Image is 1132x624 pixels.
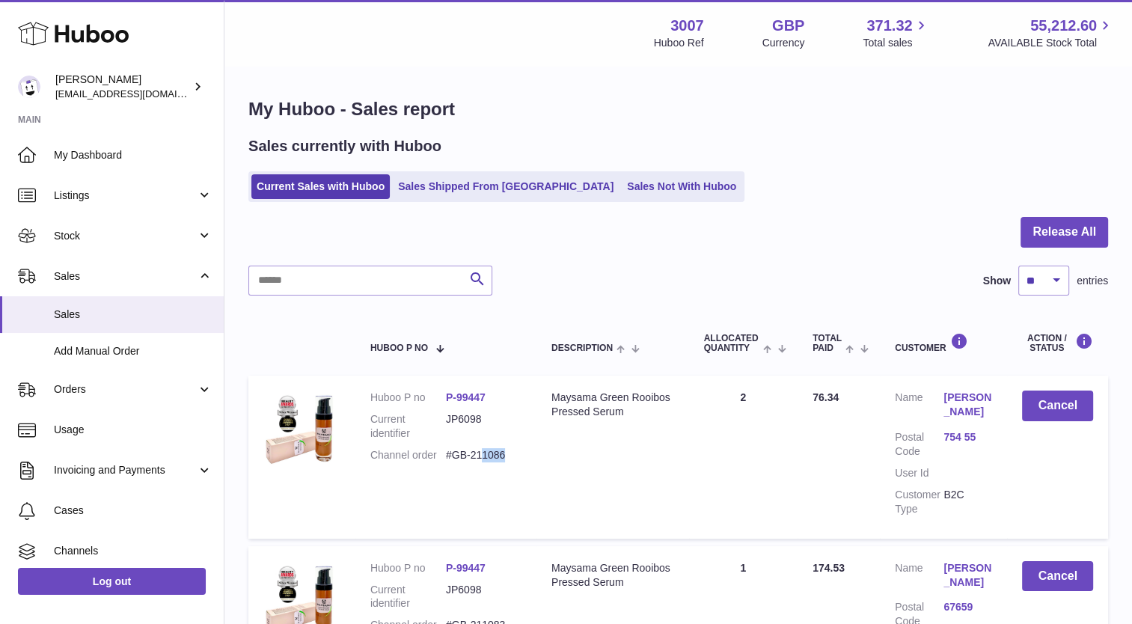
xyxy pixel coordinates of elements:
span: Sales [54,269,197,284]
span: Channels [54,544,212,558]
dt: Name [895,561,943,593]
span: 76.34 [813,391,839,403]
a: 67659 [943,600,992,614]
dt: Huboo P no [370,391,446,405]
dd: B2C [943,488,992,516]
span: Orders [54,382,197,397]
span: Sales [54,308,212,322]
a: Sales Shipped From [GEOGRAPHIC_DATA] [393,174,619,199]
div: [PERSON_NAME] [55,73,190,101]
img: 30071627552388.png [263,391,338,465]
span: ALLOCATED Quantity [704,334,759,353]
span: 55,212.60 [1030,16,1097,36]
span: Listings [54,189,197,203]
dd: JP6098 [446,583,521,611]
strong: GBP [772,16,804,36]
td: 2 [689,376,798,538]
a: Sales Not With Huboo [622,174,741,199]
div: Maysama Green Rooibos Pressed Serum [551,561,674,590]
span: Usage [54,423,212,437]
span: AVAILABLE Stock Total [988,36,1114,50]
span: [EMAIL_ADDRESS][DOMAIN_NAME] [55,88,220,100]
a: [PERSON_NAME] [943,561,992,590]
button: Cancel [1022,391,1093,421]
span: 371.32 [866,16,912,36]
strong: 3007 [670,16,704,36]
label: Show [983,274,1011,288]
span: My Dashboard [54,148,212,162]
span: Cases [54,504,212,518]
h1: My Huboo - Sales report [248,97,1108,121]
dd: #GB-211086 [446,448,521,462]
dt: Huboo P no [370,561,446,575]
dd: JP6098 [446,412,521,441]
h2: Sales currently with Huboo [248,136,441,156]
img: bevmay@maysama.com [18,76,40,98]
a: 55,212.60 AVAILABLE Stock Total [988,16,1114,50]
a: 371.32 Total sales [863,16,929,50]
dt: User Id [895,466,943,480]
div: Maysama Green Rooibos Pressed Serum [551,391,674,419]
span: Add Manual Order [54,344,212,358]
a: [PERSON_NAME] [943,391,992,419]
dt: Channel order [370,448,446,462]
dt: Name [895,391,943,423]
span: Total paid [813,334,842,353]
dt: Postal Code [895,430,943,459]
a: P-99447 [446,562,486,574]
span: Description [551,343,613,353]
span: Stock [54,229,197,243]
span: Huboo P no [370,343,428,353]
div: Currency [762,36,805,50]
a: Log out [18,568,206,595]
dt: Current identifier [370,583,446,611]
span: Total sales [863,36,929,50]
div: Customer [895,333,992,353]
button: Release All [1021,217,1108,248]
dt: Current identifier [370,412,446,441]
span: 174.53 [813,562,845,574]
span: entries [1077,274,1108,288]
a: P-99447 [446,391,486,403]
span: Invoicing and Payments [54,463,197,477]
div: Huboo Ref [654,36,704,50]
div: Action / Status [1022,333,1093,353]
a: Current Sales with Huboo [251,174,390,199]
button: Cancel [1022,561,1093,592]
a: 754 55 [943,430,992,444]
dt: Customer Type [895,488,943,516]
